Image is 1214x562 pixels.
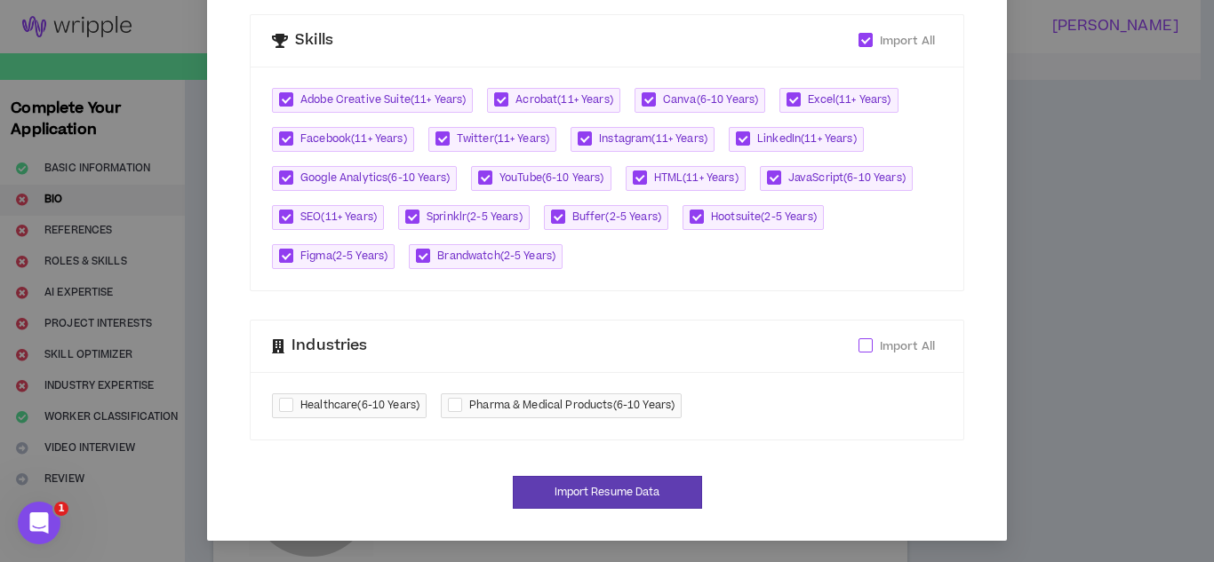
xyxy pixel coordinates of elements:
span: Facebook ( 11+ Years ) [300,131,407,148]
span: Import All [880,33,935,49]
span: Google Analytics ( 6-10 Years ) [300,170,450,187]
button: Import Resume Data [513,476,702,509]
span: Excel ( 11+ Years ) [808,91,891,109]
span: LinkedIn ( 11+ Years ) [757,131,857,148]
span: JavaScript ( 6-10 Years ) [788,170,906,187]
span: Buffer ( 2-5 Years ) [572,209,661,226]
iframe: Intercom live chat [18,502,60,544]
span: Brandwatch ( 2-5 Years ) [437,248,555,265]
span: Healthcare ( 6-10 Years ) [300,397,419,415]
span: 1 [54,502,68,516]
span: Pharma & Medical Products ( 6-10 Years ) [469,397,675,415]
span: Industries [292,335,367,358]
span: Instagram ( 11+ Years ) [599,131,707,148]
span: Skills [295,29,333,52]
span: YouTube ( 6-10 Years ) [499,170,604,187]
span: Figma ( 2-5 Years ) [300,248,387,265]
span: Canva ( 6-10 Years ) [663,91,758,109]
span: Import All [880,338,935,354]
span: Hootsuite ( 2-5 Years ) [711,209,817,226]
span: Twitter ( 11+ Years ) [457,131,550,148]
span: Adobe Creative Suite ( 11+ Years ) [300,91,466,109]
span: Sprinklr ( 2-5 Years ) [427,209,523,226]
span: Acrobat ( 11+ Years ) [515,91,613,109]
span: HTML ( 11+ Years ) [654,170,739,187]
span: SEO ( 11+ Years ) [300,209,377,226]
